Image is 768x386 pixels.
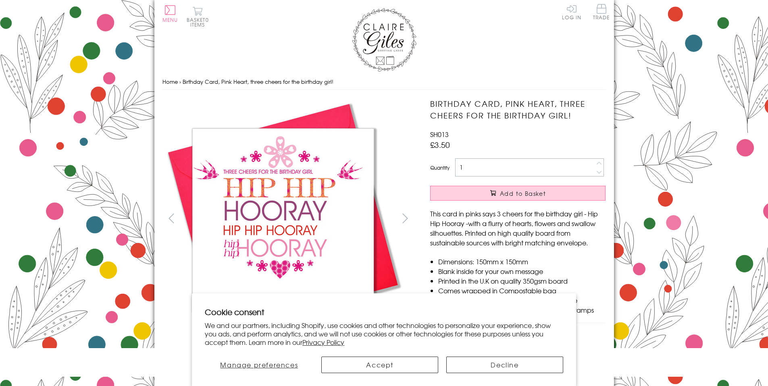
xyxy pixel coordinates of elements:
[438,286,606,295] li: Comes wrapped in Compostable bag
[430,139,450,150] span: £3.50
[162,98,404,340] img: Birthday Card, Pink Heart, three cheers for the birthday girl!
[430,164,450,171] label: Quantity
[438,276,606,286] li: Printed in the U.K on quality 350gsm board
[205,306,563,318] h2: Cookie consent
[162,16,178,23] span: Menu
[430,98,606,121] h1: Birthday Card, Pink Heart, three cheers for the birthday girl!
[446,357,563,373] button: Decline
[593,4,610,20] span: Trade
[593,4,610,21] a: Trade
[352,8,416,72] img: Claire Giles Greetings Cards
[430,129,449,139] span: SH013
[438,257,606,266] li: Dimensions: 150mm x 150mm
[438,266,606,276] li: Blank inside for your own message
[396,209,414,227] button: next
[162,209,181,227] button: prev
[162,78,178,85] a: Home
[179,78,181,85] span: ›
[187,6,209,27] button: Basket0 items
[162,74,606,90] nav: breadcrumbs
[430,209,606,247] p: This card in pinks says 3 cheers for the birthday girl - Hip Hip Hooray -with a flurry of hearts,...
[183,78,333,85] span: Birthday Card, Pink Heart, three cheers for the birthday girl!
[162,5,178,22] button: Menu
[500,189,546,197] span: Add to Basket
[430,186,606,201] button: Add to Basket
[190,16,209,28] span: 0 items
[562,4,581,20] a: Log In
[220,360,298,369] span: Manage preferences
[205,357,313,373] button: Manage preferences
[205,321,563,346] p: We and our partners, including Shopify, use cookies and other technologies to personalize your ex...
[321,357,438,373] button: Accept
[302,337,344,347] a: Privacy Policy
